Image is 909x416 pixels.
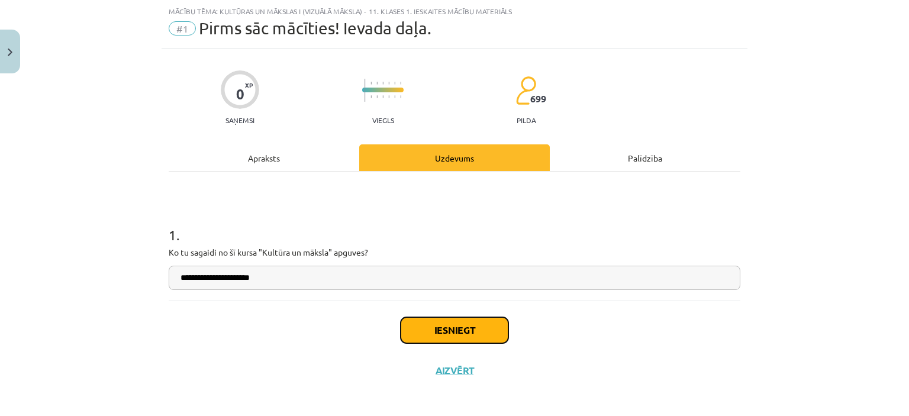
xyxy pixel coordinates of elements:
[365,79,366,102] img: icon-long-line-d9ea69661e0d244f92f715978eff75569469978d946b2353a9bb055b3ed8787d.svg
[221,116,259,124] p: Saņemsi
[382,95,383,98] img: icon-short-line-57e1e144782c952c97e751825c79c345078a6d821885a25fce030b3d8c18986b.svg
[401,317,508,343] button: Iesniegt
[550,144,740,171] div: Palīdzība
[394,82,395,85] img: icon-short-line-57e1e144782c952c97e751825c79c345078a6d821885a25fce030b3d8c18986b.svg
[370,95,372,98] img: icon-short-line-57e1e144782c952c97e751825c79c345078a6d821885a25fce030b3d8c18986b.svg
[359,144,550,171] div: Uzdevums
[236,86,244,102] div: 0
[376,95,378,98] img: icon-short-line-57e1e144782c952c97e751825c79c345078a6d821885a25fce030b3d8c18986b.svg
[370,82,372,85] img: icon-short-line-57e1e144782c952c97e751825c79c345078a6d821885a25fce030b3d8c18986b.svg
[8,49,12,56] img: icon-close-lesson-0947bae3869378f0d4975bcd49f059093ad1ed9edebbc8119c70593378902aed.svg
[376,82,378,85] img: icon-short-line-57e1e144782c952c97e751825c79c345078a6d821885a25fce030b3d8c18986b.svg
[432,365,477,376] button: Aizvērt
[517,116,536,124] p: pilda
[169,144,359,171] div: Apraksts
[169,246,740,259] p: Ko tu sagaidi no šī kursa "Kultūra un māksla" apguves?
[199,18,431,38] span: Pirms sāc mācīties! Ievada daļa.
[169,21,196,36] span: #1
[394,95,395,98] img: icon-short-line-57e1e144782c952c97e751825c79c345078a6d821885a25fce030b3d8c18986b.svg
[400,82,401,85] img: icon-short-line-57e1e144782c952c97e751825c79c345078a6d821885a25fce030b3d8c18986b.svg
[400,95,401,98] img: icon-short-line-57e1e144782c952c97e751825c79c345078a6d821885a25fce030b3d8c18986b.svg
[372,116,394,124] p: Viegls
[530,93,546,104] span: 699
[169,7,740,15] div: Mācību tēma: Kultūras un mākslas i (vizuālā māksla) - 11. klases 1. ieskaites mācību materiāls
[388,82,389,85] img: icon-short-line-57e1e144782c952c97e751825c79c345078a6d821885a25fce030b3d8c18986b.svg
[245,82,253,88] span: XP
[169,206,740,243] h1: 1 .
[388,95,389,98] img: icon-short-line-57e1e144782c952c97e751825c79c345078a6d821885a25fce030b3d8c18986b.svg
[515,76,536,105] img: students-c634bb4e5e11cddfef0936a35e636f08e4e9abd3cc4e673bd6f9a4125e45ecb1.svg
[382,82,383,85] img: icon-short-line-57e1e144782c952c97e751825c79c345078a6d821885a25fce030b3d8c18986b.svg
